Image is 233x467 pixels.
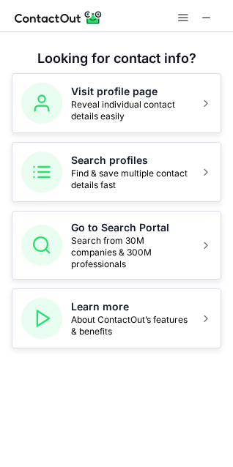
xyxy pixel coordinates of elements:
h5: Search profiles [71,153,191,168]
button: Search profilesFind & save multiple contact details fast [12,142,221,202]
span: Find & save multiple contact details fast [71,168,191,191]
span: Reveal individual contact details easily [71,99,191,122]
h5: Go to Search Portal [71,220,191,235]
img: Learn more [21,298,62,339]
button: Visit profile pageReveal individual contact details easily [12,73,221,133]
img: Visit profile page [21,83,62,124]
h5: Learn more [71,299,191,314]
img: ContactOut v5.3.10 [15,9,103,26]
span: Search from 30M companies & 300M professionals [71,235,191,270]
h5: Visit profile page [71,84,191,99]
button: Learn moreAbout ContactOut’s features & benefits [12,288,221,348]
img: Search profiles [21,152,62,193]
button: Go to Search PortalSearch from 30M companies & 300M professionals [12,211,221,280]
span: About ContactOut’s features & benefits [71,314,191,337]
